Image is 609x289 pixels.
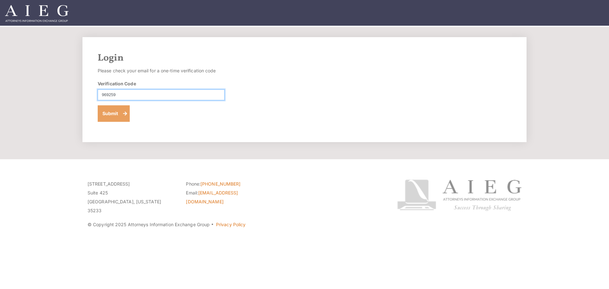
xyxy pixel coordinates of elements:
[5,5,69,22] img: Attorneys Information Exchange Group
[200,181,240,187] a: [PHONE_NUMBER]
[98,52,511,64] h2: Login
[88,180,176,215] p: [STREET_ADDRESS] Suite 425 [GEOGRAPHIC_DATA], [US_STATE] 35233
[98,105,130,122] button: Submit
[186,188,275,206] li: Email:
[88,220,373,229] p: © Copyright 2025 Attorneys Information Exchange Group
[211,224,214,227] span: ·
[98,66,225,75] p: Please check your email for a one-time verification code
[397,180,521,211] img: Attorneys Information Exchange Group logo
[216,222,246,227] a: Privacy Policy
[186,190,238,204] a: [EMAIL_ADDRESS][DOMAIN_NAME]
[186,180,275,188] li: Phone:
[98,80,136,87] label: Verification Code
